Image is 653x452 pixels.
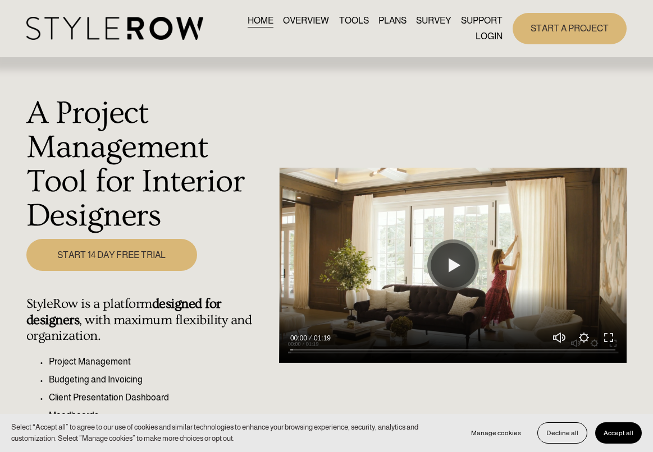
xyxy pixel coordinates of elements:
span: Accept all [604,429,633,437]
a: HOME [248,13,273,29]
img: StyleRow [26,17,203,40]
a: SURVEY [416,13,451,29]
button: Accept all [595,422,642,444]
span: Manage cookies [471,429,521,437]
button: Manage cookies [463,422,529,444]
strong: designed for designers [26,296,225,328]
p: Project Management [49,355,273,368]
a: folder dropdown [461,13,503,29]
p: Select “Accept all” to agree to our use of cookies and similar technologies to enhance your brows... [11,422,451,444]
a: TOOLS [339,13,369,29]
button: Decline all [537,422,587,444]
p: Budgeting and Invoicing [49,373,273,386]
h4: StyleRow is a platform , with maximum flexibility and organization. [26,296,273,344]
p: Moodboards [49,409,273,422]
a: LOGIN [476,29,503,44]
div: Current time [290,333,310,344]
a: OVERVIEW [283,13,329,29]
span: SUPPORT [461,14,503,27]
a: START A PROJECT [513,13,627,44]
h1: A Project Management Tool for Interior Designers [26,96,273,233]
input: Seek [290,346,616,354]
p: Client Presentation Dashboard [49,391,273,404]
span: Decline all [546,429,578,437]
div: Duration [310,333,334,344]
a: PLANS [378,13,407,29]
button: Play [431,243,476,288]
a: START 14 DAY FREE TRIAL [26,239,197,271]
